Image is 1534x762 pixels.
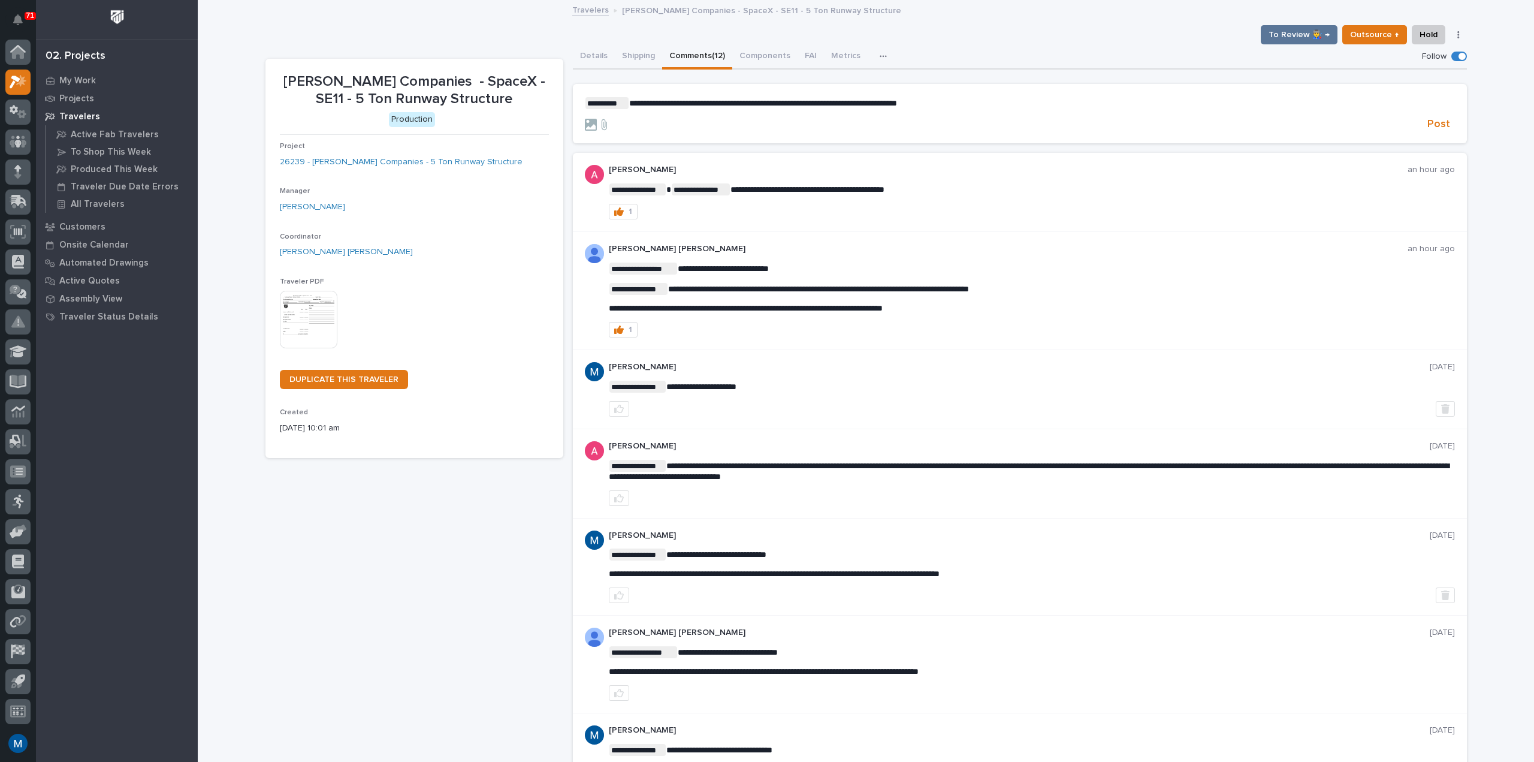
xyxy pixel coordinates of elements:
p: [PERSON_NAME] [609,531,1430,541]
img: ACg8ocIvjV8JvZpAypjhyiWMpaojd8dqkqUuCyfg92_2FdJdOC49qw=s96-c [585,531,604,550]
p: Travelers [59,112,100,122]
a: Travelers [572,2,609,16]
p: Assembly View [59,294,122,305]
p: [DATE] [1430,362,1455,372]
span: Hold [1420,28,1438,42]
img: ACg8ocKcMZQ4tabbC1K-lsv7XHeQNnaFu4gsgPufzKnNmz0_a9aUSA=s96-c [585,165,604,184]
button: Notifications [5,7,31,32]
button: Hold [1412,25,1445,44]
span: DUPLICATE THIS TRAVELER [289,375,398,384]
a: [PERSON_NAME] [PERSON_NAME] [280,246,413,258]
a: Automated Drawings [36,254,198,272]
a: Projects [36,89,198,107]
button: Outsource ↑ [1342,25,1407,44]
p: [DATE] [1430,628,1455,638]
p: 71 [26,11,34,20]
span: To Review 👨‍🏭 → [1269,28,1330,42]
p: [PERSON_NAME] [PERSON_NAME] [609,628,1430,638]
button: users-avatar [5,731,31,756]
div: Notifications71 [15,14,31,34]
p: [DATE] 10:01 am [280,422,549,435]
span: Coordinator [280,233,321,240]
button: Delete post [1436,588,1455,603]
span: Project [280,143,305,150]
p: [PERSON_NAME] [609,441,1430,451]
span: Traveler PDF [280,278,324,285]
img: ACg8ocIvjV8JvZpAypjhyiWMpaojd8dqkqUuCyfg92_2FdJdOC49qw=s96-c [585,725,604,745]
img: Workspace Logo [106,6,128,28]
a: Assembly View [36,290,198,308]
p: [DATE] [1430,725,1455,736]
button: like this post [609,401,629,417]
img: AD_cMMRcK_lR-hunIWE1GUPcUjzJ19X9Uk7D-9skk6qMORDJB_ZroAFOMmnE07bDdh4EHUMJPuIZ72TfOWJm2e1TqCAEecOOP... [585,628,604,647]
p: [PERSON_NAME] Companies - SpaceX - SE11 - 5 Ton Runway Structure [280,73,549,108]
a: Customers [36,218,198,236]
button: like this post [609,588,629,603]
p: an hour ago [1408,165,1455,175]
button: like this post [609,685,629,701]
button: Metrics [824,44,868,70]
p: Projects [59,94,94,104]
p: Traveler Status Details [59,312,158,323]
p: [DATE] [1430,531,1455,541]
a: Onsite Calendar [36,236,198,254]
button: Post [1423,118,1455,131]
p: [PERSON_NAME] [PERSON_NAME] [609,244,1408,254]
img: AD_cMMRcK_lR-hunIWE1GUPcUjzJ19X9Uk7D-9skk6qMORDJB_ZroAFOMmnE07bDdh4EHUMJPuIZ72TfOWJm2e1TqCAEecOOP... [585,244,604,263]
p: Follow [1422,52,1447,62]
button: Comments (12) [662,44,732,70]
span: Outsource ↑ [1350,28,1399,42]
a: [PERSON_NAME] [280,201,345,213]
a: All Travelers [46,195,198,212]
p: To Shop This Week [71,147,151,158]
p: [DATE] [1430,441,1455,451]
p: Automated Drawings [59,258,149,269]
button: FAI [798,44,824,70]
p: Traveler Due Date Errors [71,182,179,192]
a: 26239 - [PERSON_NAME] Companies - 5 Ton Runway Structure [280,156,523,168]
p: Customers [59,222,105,233]
p: All Travelers [71,199,125,210]
p: [PERSON_NAME] Companies - SpaceX - SE11 - 5 Ton Runway Structure [622,3,901,16]
button: To Review 👨‍🏭 → [1261,25,1337,44]
a: Active Fab Travelers [46,126,198,143]
a: Traveler Due Date Errors [46,178,198,195]
button: 1 [609,322,638,338]
a: Active Quotes [36,272,198,290]
p: Active Fab Travelers [71,129,159,140]
img: ACg8ocIvjV8JvZpAypjhyiWMpaojd8dqkqUuCyfg92_2FdJdOC49qw=s96-c [585,362,604,381]
p: [PERSON_NAME] [609,362,1430,372]
a: Produced This Week [46,161,198,177]
p: My Work [59,76,96,86]
a: To Shop This Week [46,143,198,160]
button: Delete post [1436,401,1455,417]
a: DUPLICATE THIS TRAVELER [280,370,408,389]
div: 1 [629,326,632,334]
a: Travelers [36,107,198,125]
button: 1 [609,204,638,219]
p: Active Quotes [59,276,120,287]
a: Traveler Status Details [36,308,198,326]
p: [PERSON_NAME] [609,725,1430,736]
button: like this post [609,490,629,506]
div: Production [389,112,435,127]
div: 02. Projects [46,50,105,63]
span: Created [280,409,308,416]
span: Manager [280,188,310,195]
a: My Work [36,71,198,89]
p: [PERSON_NAME] [609,165,1408,175]
p: Onsite Calendar [59,240,129,251]
button: Shipping [615,44,662,70]
p: an hour ago [1408,244,1455,254]
img: ACg8ocKcMZQ4tabbC1K-lsv7XHeQNnaFu4gsgPufzKnNmz0_a9aUSA=s96-c [585,441,604,460]
div: 1 [629,207,632,216]
button: Components [732,44,798,70]
p: Produced This Week [71,164,158,175]
span: Post [1427,118,1450,131]
button: Details [573,44,615,70]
